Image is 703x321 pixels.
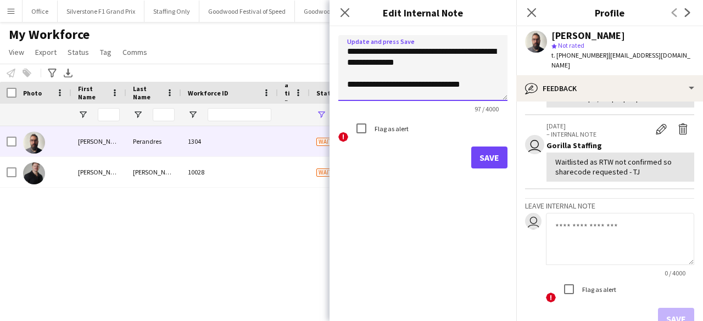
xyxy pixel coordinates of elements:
span: View [9,47,24,57]
div: [PERSON_NAME] [71,157,126,187]
app-action-btn: Export XLSX [62,66,75,80]
div: Waitlisted as RTW not confirmed so sharecode requested - TJ [555,157,685,177]
label: Flag as alert [580,285,616,293]
span: Rating [284,72,290,114]
p: – INTERNAL NOTE [546,130,650,138]
span: ! [546,292,556,302]
span: 97 / 4000 [466,105,507,113]
button: Goodwood Festival of Speed [199,1,295,22]
span: Tag [100,47,111,57]
label: Flag as alert [372,125,409,133]
img: Alejandro Perandres [23,132,45,154]
div: [PERSON_NAME] [551,31,625,41]
div: 10028 [181,157,278,187]
button: Open Filter Menu [188,110,198,120]
button: Goodwood Revival [295,1,365,22]
span: Workforce ID [188,89,228,97]
div: Perandres [126,126,181,156]
span: | [EMAIL_ADDRESS][DOMAIN_NAME] [551,51,690,69]
span: Export [35,47,57,57]
button: Silverstone F1 Grand Prix [58,1,144,22]
div: Gorilla Staffing [546,140,694,150]
button: Open Filter Menu [133,110,143,120]
h3: Edit Internal Note [330,5,516,20]
a: Comms [118,45,152,59]
a: Export [31,45,61,59]
a: View [4,45,29,59]
div: Feedback [516,75,703,102]
button: Staffing Only [144,1,199,22]
input: Workforce ID Filter Input [208,108,271,121]
button: Save [471,147,507,168]
div: [PERSON_NAME] [71,126,126,156]
p: [DATE] [546,122,650,130]
span: Comms [122,47,147,57]
span: Last Name [133,85,161,101]
span: First Name [78,85,107,101]
span: t. [PHONE_NUMBER] [551,51,609,59]
span: Not rated [558,41,584,49]
span: Status [316,89,338,97]
a: Tag [96,45,116,59]
a: Status [63,45,93,59]
span: Waiting list [316,168,355,177]
span: My Workforce [9,26,90,43]
input: Last Name Filter Input [153,108,175,121]
button: Open Filter Menu [316,110,326,120]
span: ! [338,132,348,142]
h3: Leave internal note [525,201,694,211]
app-action-btn: Advanced filters [46,66,59,80]
img: Rhys Hayes [23,162,45,184]
span: 0 / 4000 [656,269,694,277]
div: 1304 [181,126,278,156]
span: Status [68,47,89,57]
button: Office [23,1,58,22]
span: Waiting list [316,138,355,146]
h3: Profile [516,5,703,20]
button: Open Filter Menu [78,110,88,120]
div: [PERSON_NAME] [126,157,181,187]
input: First Name Filter Input [98,108,120,121]
span: Photo [23,89,42,97]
